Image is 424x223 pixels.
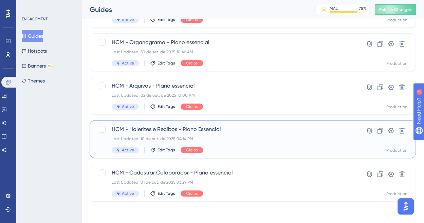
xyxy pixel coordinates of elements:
[330,6,338,11] div: MAU
[16,2,42,10] span: Need Help?
[186,104,198,109] span: Ciclos
[150,191,175,196] button: Edit Tags
[150,104,175,109] button: Edit Tags
[112,125,339,133] span: HCM - Holerites e Recibos - Plano Essencial
[22,30,43,42] button: Guides
[386,104,407,110] div: Production
[150,147,175,153] button: Edit Tags
[112,136,339,142] div: Last Updated: 10 de out. de 2025 04:14 PM
[158,191,175,196] span: Edit Tags
[112,38,339,47] span: HCM - Organograma - Plano essencial
[47,64,53,68] div: BETA
[122,17,134,22] span: Active
[359,6,366,11] div: 75 %
[112,82,339,90] span: HCM - Arquivos - Plano essencial
[22,60,53,72] button: BannersBETA
[158,17,175,22] span: Edit Tags
[22,45,47,57] button: Hotspots
[112,180,339,185] div: Last Updated: 01 de out. de 2025 03:29 PM
[112,169,339,177] span: HCM - Cadastrar Colaborador - Plano essencial
[150,17,175,22] button: Edit Tags
[122,104,134,109] span: Active
[395,196,416,217] iframe: UserGuiding AI Assistant Launcher
[158,104,175,109] span: Edit Tags
[158,60,175,66] span: Edit Tags
[122,60,134,66] span: Active
[22,16,48,22] div: ENGAGEMENT
[90,5,298,14] div: Guides
[375,4,416,15] button: Publish Changes
[386,148,407,153] div: Production
[150,60,175,66] button: Edit Tags
[122,191,134,196] span: Active
[186,191,198,196] span: Ciclos
[186,147,198,153] span: Ciclos
[186,60,198,66] span: Ciclos
[386,191,407,197] div: Production
[22,75,45,87] button: Themes
[186,17,198,22] span: Ciclos
[112,49,339,55] div: Last Updated: 30 de set. de 2025 10:46 AM
[122,147,134,153] span: Active
[112,93,339,98] div: Last Updated: 02 de out. de 2025 10:00 AM
[379,7,412,12] span: Publish Changes
[386,61,407,66] div: Production
[158,147,175,153] span: Edit Tags
[386,17,407,23] div: Production
[47,3,49,9] div: 7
